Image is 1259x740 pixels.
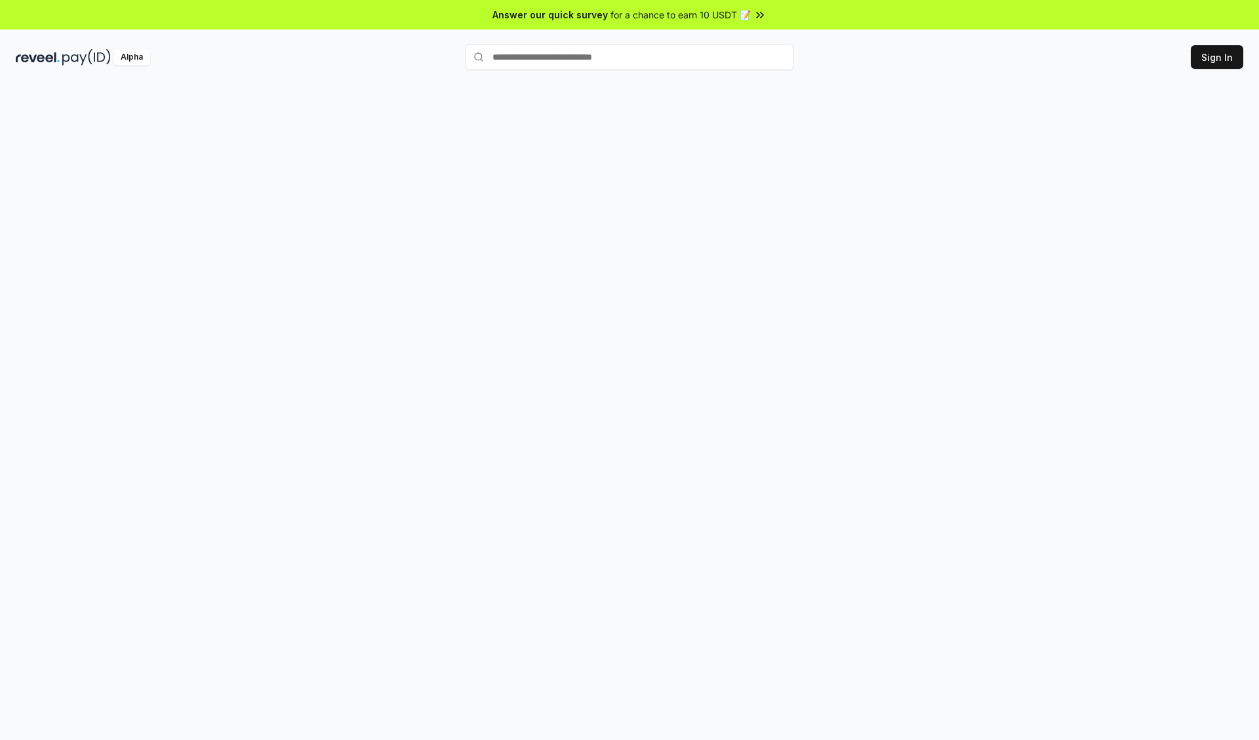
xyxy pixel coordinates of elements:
span: for a chance to earn 10 USDT 📝 [610,8,751,22]
span: Answer our quick survey [492,8,608,22]
div: Alpha [113,49,150,66]
button: Sign In [1191,45,1243,69]
img: reveel_dark [16,49,60,66]
img: pay_id [62,49,111,66]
